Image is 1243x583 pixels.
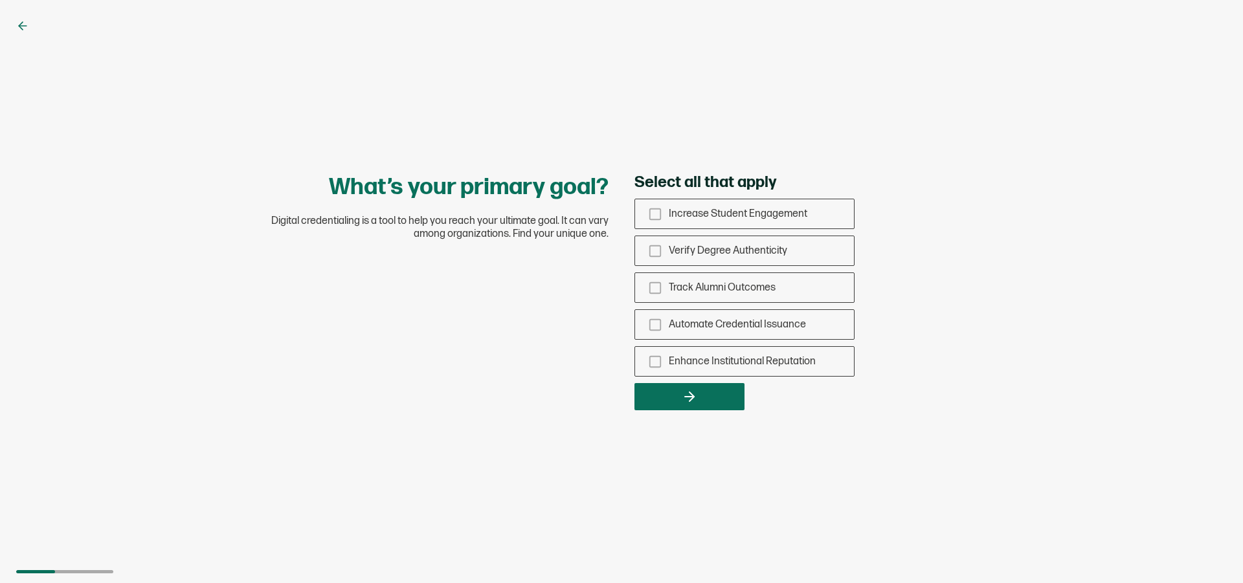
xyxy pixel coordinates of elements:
span: Increase Student Engagement [669,208,807,220]
div: checkbox-group [634,199,855,377]
h1: What’s your primary goal? [329,173,609,202]
span: Automate Credential Issuance [669,318,806,331]
span: Track Alumni Outcomes [669,281,776,294]
span: Enhance Institutional Reputation [669,355,816,368]
span: Select all that apply [634,173,776,192]
span: Verify Degree Authenticity [669,245,787,257]
span: Digital credentialing is a tool to help you reach your ultimate goal. It can vary among organizat... [246,215,609,241]
iframe: Chat Widget [1178,521,1243,583]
